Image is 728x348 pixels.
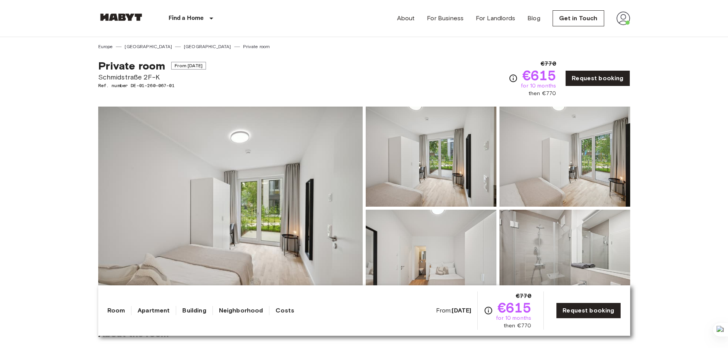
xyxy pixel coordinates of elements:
a: Apartment [138,306,170,315]
img: Picture of unit DE-01-260-067-01 [499,107,630,207]
a: Europe [98,43,113,50]
img: Habyt [98,13,144,21]
span: Schmidstraße 2F-K [98,72,206,82]
span: €615 [498,301,532,314]
span: Private room [98,59,165,72]
a: Neighborhood [219,306,263,315]
a: [GEOGRAPHIC_DATA] [184,43,231,50]
img: Picture of unit DE-01-260-067-01 [366,107,496,207]
a: Get in Touch [553,10,604,26]
a: About [397,14,415,23]
span: €615 [522,68,556,82]
img: avatar [616,11,630,25]
span: €770 [541,59,556,68]
a: [GEOGRAPHIC_DATA] [125,43,172,50]
a: Costs [276,306,294,315]
svg: Check cost overview for full price breakdown. Please note that discounts apply to new joiners onl... [509,74,518,83]
img: Picture of unit DE-01-260-067-01 [366,210,496,310]
span: From [DATE] [171,62,206,70]
span: Ref. number DE-01-260-067-01 [98,82,206,89]
a: Request booking [556,303,621,319]
a: Building [182,306,206,315]
b: [DATE] [452,307,471,314]
img: Picture of unit DE-01-260-067-01 [499,210,630,310]
a: For Landlords [476,14,515,23]
span: for 10 months [521,82,556,90]
p: Find a Home [169,14,204,23]
a: Blog [527,14,540,23]
span: then €770 [529,90,556,97]
a: Room [107,306,125,315]
span: €770 [516,291,532,301]
a: For Business [427,14,464,23]
img: Marketing picture of unit DE-01-260-067-01 [98,107,363,310]
span: then €770 [504,322,531,330]
svg: Check cost overview for full price breakdown. Please note that discounts apply to new joiners onl... [484,306,493,315]
span: From: [436,306,472,315]
a: Private room [243,43,270,50]
span: for 10 months [496,314,531,322]
a: Request booking [565,70,630,86]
